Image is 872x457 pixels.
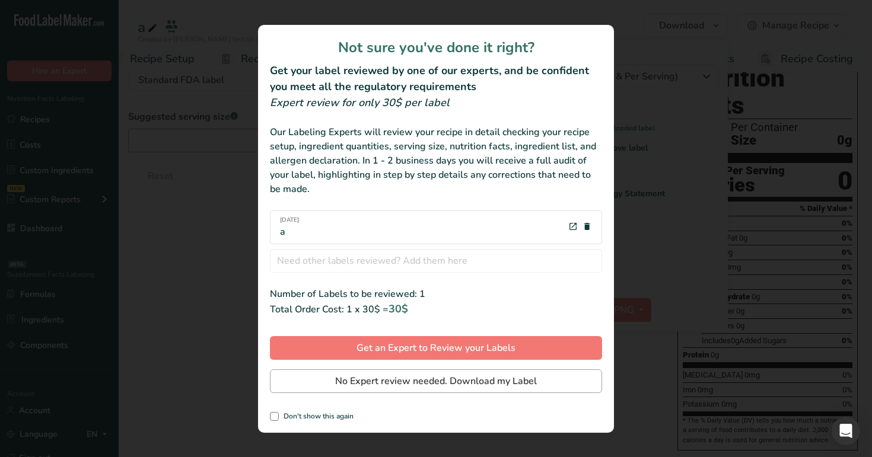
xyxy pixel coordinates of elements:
[270,95,602,111] div: Expert review for only 30$ per label
[357,341,515,355] span: Get an Expert to Review your Labels
[270,125,602,196] div: Our Labeling Experts will review your recipe in detail checking your recipe setup, ingredient qua...
[270,287,602,301] div: Number of Labels to be reviewed: 1
[279,412,354,421] span: Don't show this again
[280,216,299,239] div: a
[270,301,602,317] div: Total Order Cost: 1 x 30$ =
[389,302,408,316] span: 30$
[832,417,860,445] div: Open Intercom Messenger
[270,369,602,393] button: No Expert review needed. Download my Label
[270,336,602,360] button: Get an Expert to Review your Labels
[270,37,602,58] h1: Not sure you've done it right?
[270,63,602,95] h2: Get your label reviewed by one of our experts, and be confident you meet all the regulatory requi...
[270,249,602,273] input: Need other labels reviewed? Add them here
[335,374,537,388] span: No Expert review needed. Download my Label
[280,216,299,225] span: [DATE]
